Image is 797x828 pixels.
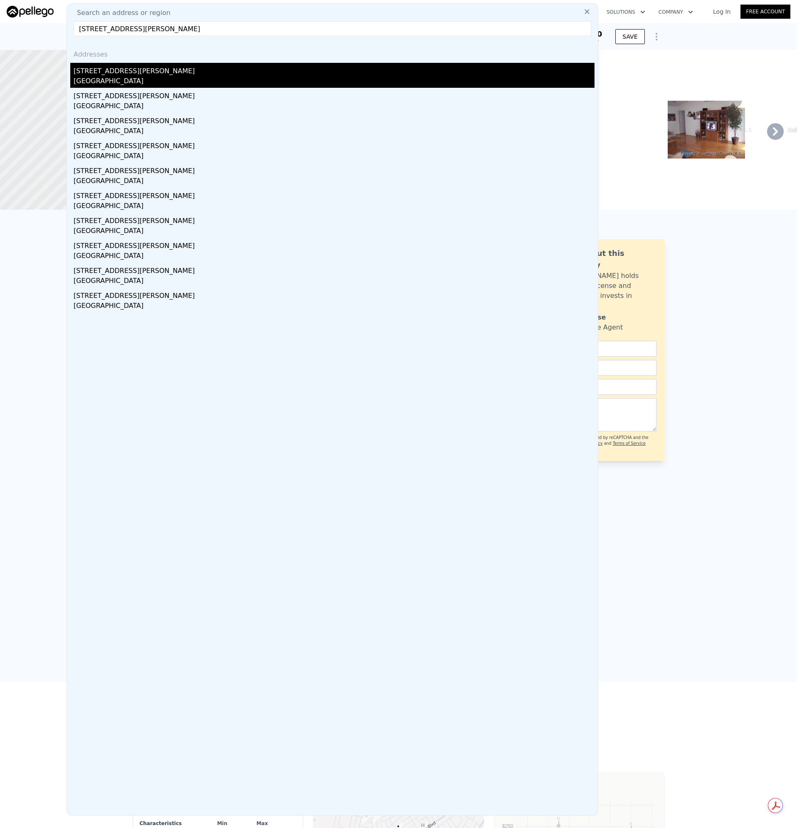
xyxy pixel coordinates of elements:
div: [GEOGRAPHIC_DATA] [74,126,595,138]
div: [STREET_ADDRESS][PERSON_NAME] [74,288,595,301]
div: [STREET_ADDRESS][PERSON_NAME] [74,213,595,226]
button: Show Options [648,28,665,45]
div: [STREET_ADDRESS][PERSON_NAME] [74,63,595,76]
text: K [629,821,633,826]
div: [STREET_ADDRESS][PERSON_NAME] [74,88,595,101]
div: [STREET_ADDRESS][PERSON_NAME] [74,113,595,126]
div: Ask about this property [564,248,656,271]
span: Search an address or region [70,8,170,18]
div: [GEOGRAPHIC_DATA] [74,226,595,238]
div: [GEOGRAPHIC_DATA] [74,201,595,213]
div: [PERSON_NAME] holds a broker license and personally invests in this area [564,271,656,311]
a: Log In [703,7,740,16]
div: [GEOGRAPHIC_DATA] [74,76,595,88]
div: [STREET_ADDRESS][PERSON_NAME] [74,163,595,176]
div: Min [204,820,240,827]
div: [STREET_ADDRESS][PERSON_NAME] [74,138,595,151]
img: Pellego [7,6,54,17]
div: [GEOGRAPHIC_DATA] [74,101,595,113]
button: Solutions [600,5,652,20]
div: This site is protected by reCAPTCHA and the Google and apply. [560,435,656,453]
a: Free Account [740,5,790,19]
div: [STREET_ADDRESS][PERSON_NAME] [74,263,595,276]
div: Addresses [70,43,595,63]
div: [STREET_ADDRESS][PERSON_NAME] [74,188,595,201]
text: H [557,816,560,821]
button: SAVE [615,29,644,44]
div: [GEOGRAPHIC_DATA] [74,151,595,163]
div: Max [244,820,281,827]
div: [GEOGRAPHIC_DATA] [74,251,595,263]
div: [GEOGRAPHIC_DATA] [74,176,595,188]
div: [GEOGRAPHIC_DATA] [74,301,595,312]
div: Characteristics [140,820,201,827]
div: [STREET_ADDRESS][PERSON_NAME] [74,238,595,251]
button: Company [652,5,700,20]
div: 4402 Union Springs Rd [373,811,382,825]
div: [GEOGRAPHIC_DATA] [74,276,595,288]
a: Terms of Service [613,441,646,446]
input: Enter an address, city, region, neighborhood or zip code [74,21,591,36]
div: 10448 Utah St [362,811,371,825]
